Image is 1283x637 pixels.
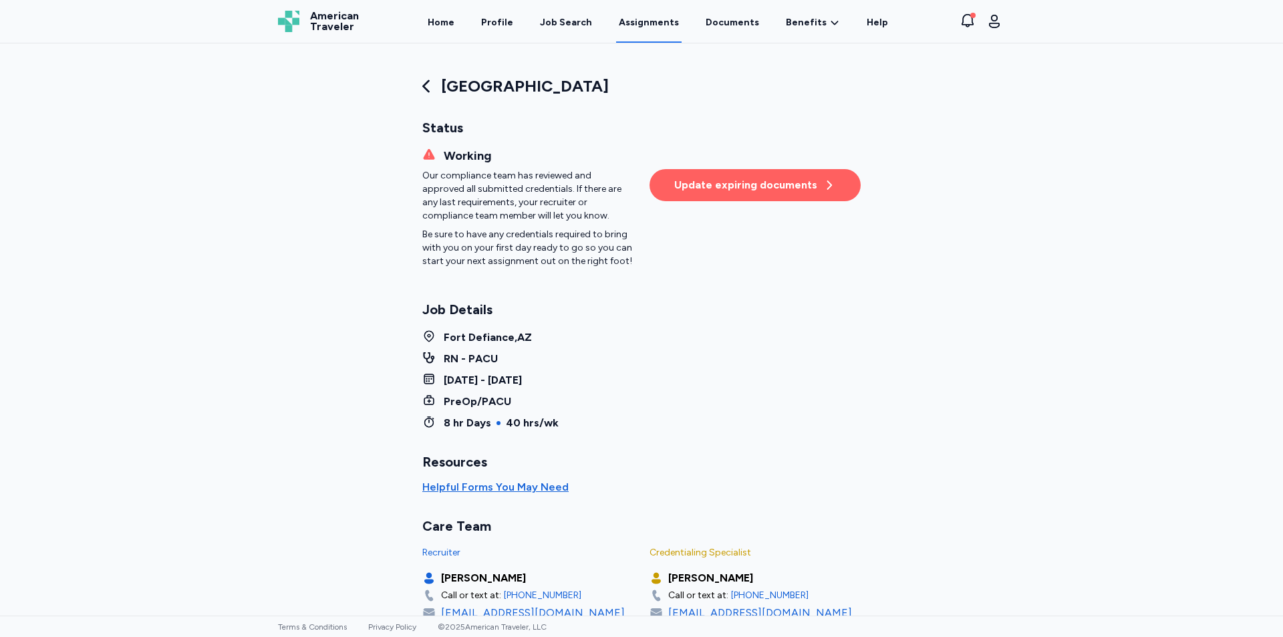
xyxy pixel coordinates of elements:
div: Be sure to have any credentials required to bring with you on your first day ready to go so you c... [422,228,633,268]
div: 8 hr Days [444,415,491,431]
a: Benefits [786,16,840,29]
div: Update expiring documents [674,177,836,193]
div: 40 hrs/wk [506,415,559,431]
div: Care Team [422,517,861,535]
div: PreOp/PACU [444,394,511,410]
div: Status [422,118,861,137]
span: Benefits [786,16,827,29]
button: Helpful Forms You May Need [422,479,569,495]
div: Job Details [422,300,861,319]
div: [PERSON_NAME] [668,570,753,586]
div: Call or text at: [668,589,728,602]
img: Logo [278,11,299,32]
div: [EMAIL_ADDRESS][DOMAIN_NAME] [441,605,625,621]
a: Terms & Conditions [278,622,347,632]
div: Working [444,148,491,164]
div: Credentialing Specialist [650,546,861,559]
div: [DATE] - [DATE] [444,372,522,388]
div: [GEOGRAPHIC_DATA] [422,76,861,97]
div: [EMAIL_ADDRESS][DOMAIN_NAME] [668,605,852,621]
div: Fort Defiance , AZ [444,330,532,346]
div: Call or text at: [441,589,501,602]
a: [PHONE_NUMBER] [731,589,809,602]
div: Job Search [540,16,592,29]
div: Our compliance team has reviewed and approved all submitted credentials. If there are any last re... [422,169,633,268]
div: RN - PACU [444,351,498,367]
div: Resources [422,453,487,471]
div: Recruiter [422,546,633,559]
a: Assignments [616,1,682,43]
span: © 2025 American Traveler, LLC [438,622,547,632]
a: [PHONE_NUMBER] [504,589,581,602]
button: Update expiring documents [650,169,861,201]
span: American Traveler [310,11,359,32]
div: [PERSON_NAME] [441,570,526,586]
a: Privacy Policy [368,622,416,632]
